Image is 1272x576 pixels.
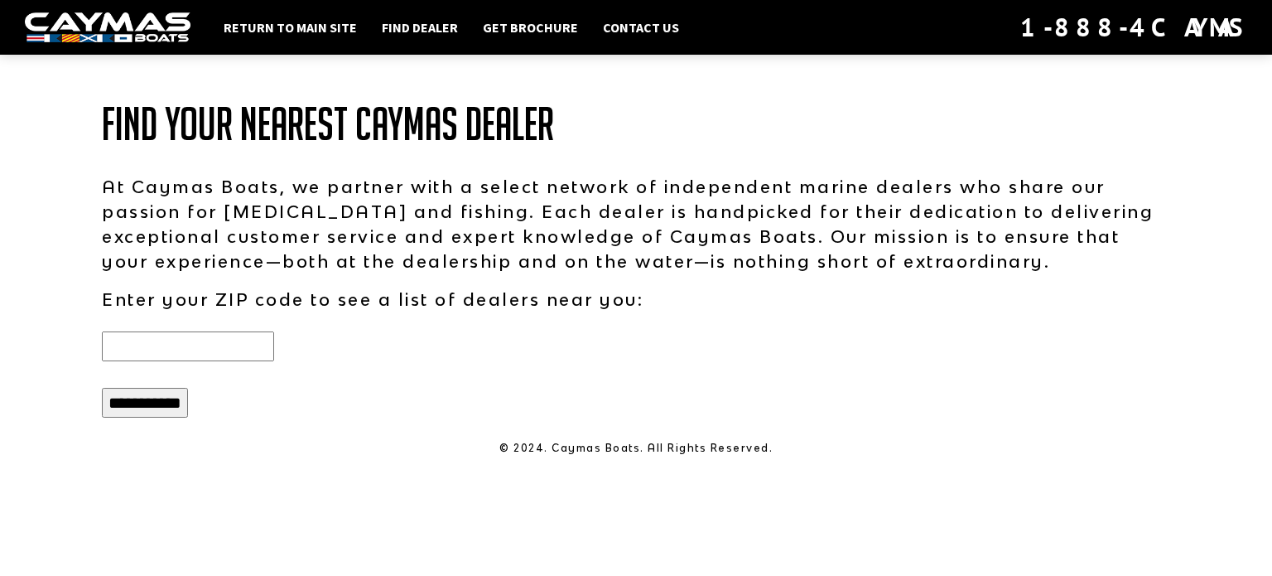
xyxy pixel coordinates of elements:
[215,17,365,38] a: Return to main site
[102,174,1170,273] p: At Caymas Boats, we partner with a select network of independent marine dealers who share our pas...
[102,287,1170,312] p: Enter your ZIP code to see a list of dealers near you:
[1020,9,1247,46] div: 1-888-4CAYMAS
[373,17,466,38] a: Find Dealer
[595,17,687,38] a: Contact Us
[475,17,586,38] a: Get Brochure
[25,12,190,43] img: white-logo-c9c8dbefe5ff5ceceb0f0178aa75bf4bb51f6bca0971e226c86eb53dfe498488.png
[102,99,1170,149] h1: Find Your Nearest Caymas Dealer
[102,441,1170,456] p: © 2024. Caymas Boats. All Rights Reserved.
